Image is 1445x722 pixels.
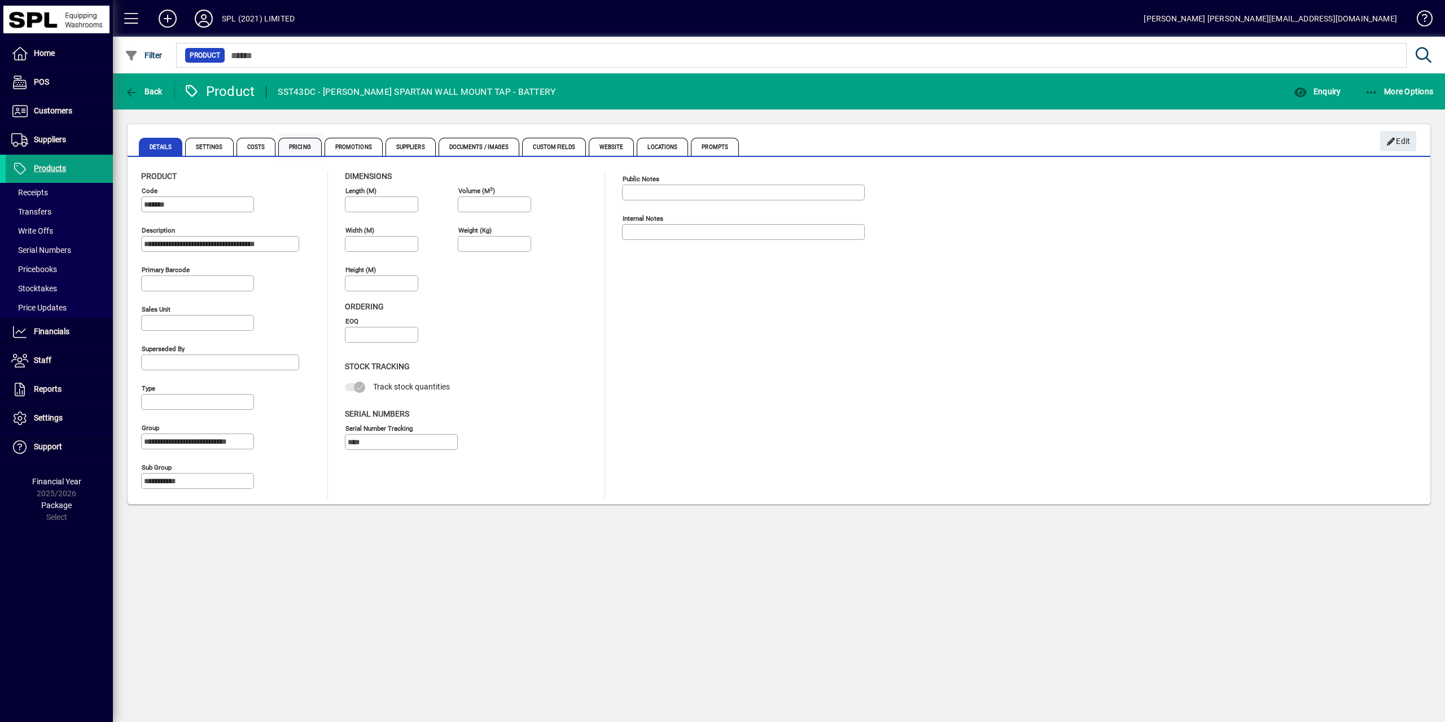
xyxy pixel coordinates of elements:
[142,266,190,274] mat-label: Primary barcode
[122,81,165,102] button: Back
[345,409,409,418] span: Serial Numbers
[142,226,175,234] mat-label: Description
[1294,87,1341,96] span: Enquiry
[278,83,555,101] div: SST43DC - [PERSON_NAME] SPARTAN WALL MOUNT TAP - BATTERY
[6,183,113,202] a: Receipts
[6,298,113,317] a: Price Updates
[113,81,175,102] app-page-header-button: Back
[32,477,81,486] span: Financial Year
[125,51,163,60] span: Filter
[373,382,450,391] span: Track stock quantities
[589,138,634,156] span: Website
[458,187,495,195] mat-label: Volume (m )
[6,260,113,279] a: Pricebooks
[6,404,113,432] a: Settings
[142,345,185,353] mat-label: Superseded by
[1362,81,1437,102] button: More Options
[11,226,53,235] span: Write Offs
[142,305,170,313] mat-label: Sales unit
[34,384,62,393] span: Reports
[691,138,739,156] span: Prompts
[6,40,113,68] a: Home
[6,433,113,461] a: Support
[439,138,520,156] span: Documents / Images
[34,164,66,173] span: Products
[34,413,63,422] span: Settings
[142,187,157,195] mat-label: Code
[458,226,492,234] mat-label: Weight (Kg)
[41,501,72,510] span: Package
[142,384,155,392] mat-label: Type
[34,49,55,58] span: Home
[183,82,255,100] div: Product
[623,175,659,183] mat-label: Public Notes
[185,138,234,156] span: Settings
[6,375,113,404] a: Reports
[6,347,113,375] a: Staff
[125,87,163,96] span: Back
[6,240,113,260] a: Serial Numbers
[11,303,67,312] span: Price Updates
[11,207,51,216] span: Transfers
[11,284,57,293] span: Stocktakes
[141,172,177,181] span: Product
[139,138,182,156] span: Details
[142,424,159,432] mat-label: Group
[150,8,186,29] button: Add
[1408,2,1431,39] a: Knowledge Base
[1144,10,1397,28] div: [PERSON_NAME] [PERSON_NAME][EMAIL_ADDRESS][DOMAIN_NAME]
[490,186,493,191] sup: 3
[190,50,220,61] span: Product
[34,135,66,144] span: Suppliers
[34,327,69,336] span: Financials
[6,221,113,240] a: Write Offs
[11,265,57,274] span: Pricebooks
[345,362,410,371] span: Stock Tracking
[345,266,376,274] mat-label: Height (m)
[345,424,413,432] mat-label: Serial Number tracking
[186,8,222,29] button: Profile
[34,106,72,115] span: Customers
[345,172,392,181] span: Dimensions
[345,226,374,234] mat-label: Width (m)
[345,187,376,195] mat-label: Length (m)
[6,318,113,346] a: Financials
[386,138,436,156] span: Suppliers
[222,10,295,28] div: SPL (2021) LIMITED
[11,246,71,255] span: Serial Numbers
[623,215,663,222] mat-label: Internal Notes
[6,126,113,154] a: Suppliers
[522,138,585,156] span: Custom Fields
[1365,87,1434,96] span: More Options
[6,202,113,221] a: Transfers
[11,188,48,197] span: Receipts
[6,279,113,298] a: Stocktakes
[345,302,384,311] span: Ordering
[1380,131,1416,151] button: Edit
[34,442,62,451] span: Support
[122,45,165,65] button: Filter
[345,317,358,325] mat-label: EOQ
[278,138,322,156] span: Pricing
[6,97,113,125] a: Customers
[34,77,49,86] span: POS
[142,463,172,471] mat-label: Sub group
[34,356,51,365] span: Staff
[6,68,113,97] a: POS
[325,138,383,156] span: Promotions
[237,138,276,156] span: Costs
[637,138,688,156] span: Locations
[1386,132,1411,151] span: Edit
[1291,81,1343,102] button: Enquiry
